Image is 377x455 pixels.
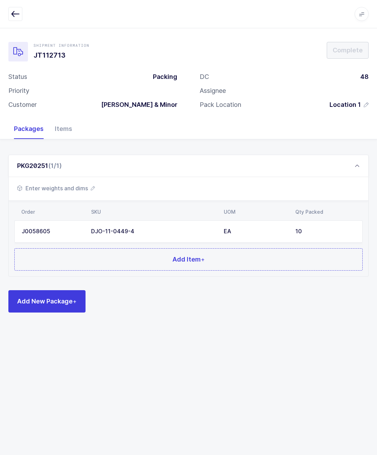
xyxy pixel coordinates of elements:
button: Location 1 [330,101,369,109]
div: UOM [224,209,287,215]
div: Order [21,209,83,215]
div: Packing [147,73,177,81]
button: Add New Package+ [8,290,86,313]
span: Location 1 [330,101,361,109]
h1: JT112713 [34,50,89,61]
div: PKG20251(1/1) [8,177,369,277]
button: Complete [327,42,369,59]
span: Add Item [172,255,205,264]
div: [PERSON_NAME] & Minor [96,101,177,109]
div: DC [200,73,209,81]
div: PKG20251 [17,162,62,170]
div: Customer [8,101,37,109]
div: Pack Location [200,101,241,109]
div: Assignee [200,87,226,95]
div: Qty Packed [295,209,356,215]
div: Status [8,73,27,81]
span: (1/1) [48,162,62,169]
div: SKU [91,209,215,215]
div: 10 [295,228,355,235]
button: Enter weights and dims [17,184,95,192]
span: + [201,256,205,263]
div: Shipment Information [34,43,89,48]
div: EA [224,228,287,235]
div: Items [49,119,78,139]
div: Priority [8,87,29,95]
span: Add New Package [17,297,77,306]
div: DJO-11-0449-4 [91,228,215,235]
span: 48 [360,73,369,80]
button: Add Item+ [14,248,363,271]
span: + [73,298,77,305]
div: J0058605 [22,228,83,235]
div: PKG20251(1/1) [8,155,369,177]
span: Complete [333,46,363,54]
div: Packages [8,119,49,139]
